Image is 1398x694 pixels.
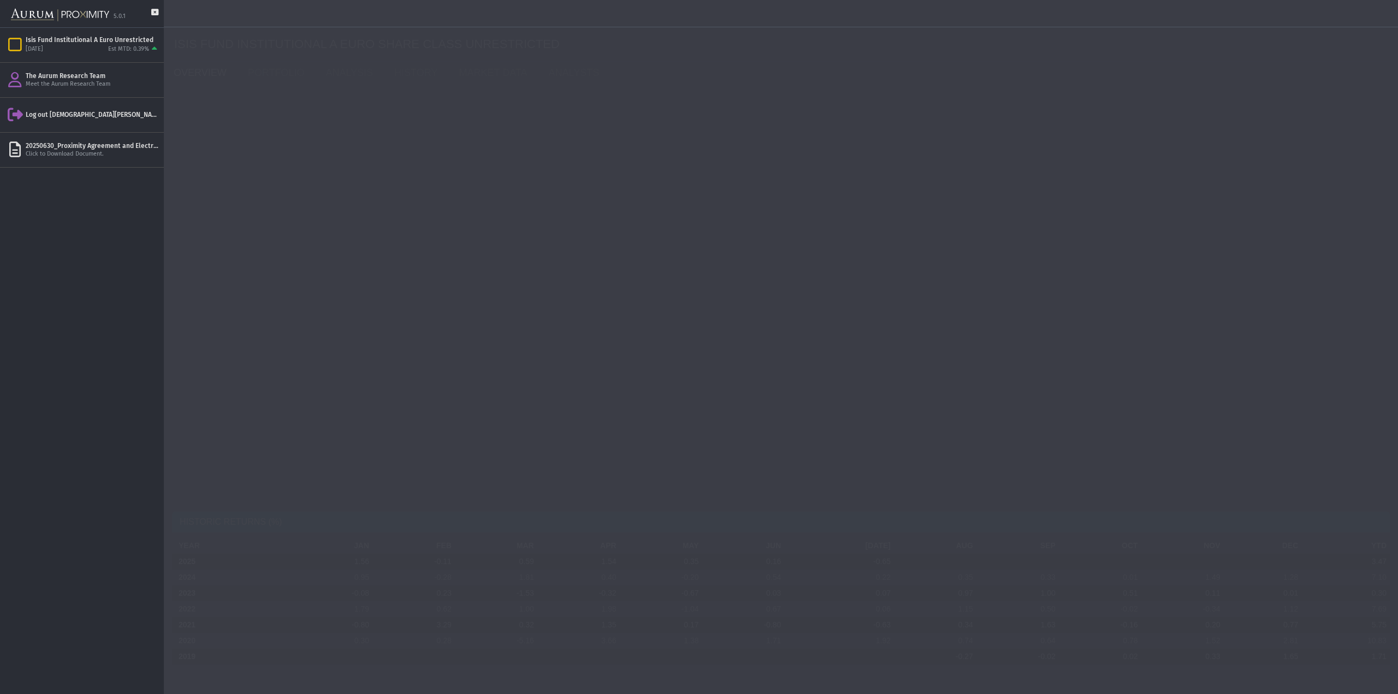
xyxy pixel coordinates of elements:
td: 0.95 [290,570,372,585]
td: -0.65 [784,554,894,570]
div: RISK [172,214,773,235]
td: 0.62 [372,601,455,617]
th: 2019 [172,649,290,665]
div: HISTORIC RETURNS (%) [172,512,1390,532]
td: -0.11 [372,554,455,570]
div: VOLATILITY [482,262,571,270]
th: MAY [620,538,702,554]
text: [DATE]-19 [195,465,220,471]
div: BETA TO EQUITIES [998,140,1088,149]
div: Est MTD: 0.39% [108,45,149,54]
th: YTD [1301,538,1390,554]
text: Aurum Isis Fund Institutional A Euro Share Class Unrestricted [303,482,451,488]
div: 31 [797,239,887,262]
div: Multi Strategy [998,239,1092,262]
td: 0.64 [976,633,1059,649]
div: % UP MONTHS [582,262,672,270]
div: TOP STRATEGY (BY ATTRIB.) [998,262,1092,270]
td: 1.63 [976,617,1059,633]
div: 0.06 [998,117,1088,140]
text: [DATE]-23 [562,465,588,471]
td: -0.20 [620,570,702,585]
th: YEAR [172,538,290,554]
text: [DATE]-25 [744,465,769,471]
div: CORR. TO BONDS [898,140,987,149]
div: [DATE] [734,96,765,109]
td: 1.38 [620,633,702,649]
td: 0.01 [1059,570,1141,585]
div: [DATE] [734,294,765,307]
th: 2020 [172,633,290,649]
th: 2021 [172,617,290,633]
td: 1.65 [1223,649,1301,665]
div: $1,592m [898,239,987,262]
td: 1.49 [1141,570,1224,585]
td: -5.16 [455,633,537,649]
label: Ret [1359,319,1381,335]
div: YTD [381,140,471,149]
th: [DATE] [784,538,894,554]
label: Attrib [1332,319,1360,335]
td: 0.30 [290,633,372,649]
td: -1.04 [620,601,702,617]
td: -0.16 [1059,617,1141,633]
a: MARKET DATA [451,62,540,84]
text: Point72: 5.76% [800,447,841,454]
td: -0.63 [784,617,894,633]
div: [PERSON_NAME] RATIO [180,262,270,270]
span: -0.27% [281,118,329,135]
a: PORTFOLIO [240,62,318,84]
td: 0.34 [894,617,976,633]
th: FEB [372,538,455,554]
td: -0.34 [1141,601,1224,617]
div: -0.01 [1099,117,1188,140]
th: JAN [290,538,372,554]
div: UNDERLYING FUNDS [797,262,887,270]
td: 0.23 [372,585,455,601]
td: 0.07 [784,585,894,601]
div: The Aurum Research Team [26,72,159,80]
text: M O: 5.87% [800,417,832,424]
td: 1.00 [976,585,1059,601]
text: 2 000 [180,340,194,346]
td: 0.35 [620,554,702,570]
text: QRT Torus: 6.22% [800,387,849,394]
div: CORR. TO EQUITIES [797,140,887,149]
th: JUN [702,538,784,554]
text: Jan-25 [705,465,722,471]
td: 1.92 [784,633,894,649]
text: Jan-22 [429,465,446,471]
a: Notice [269,98,301,108]
div: TOTAL RETURN [482,140,571,149]
div: 2.61% [381,239,471,262]
td: 1.52 [1141,633,1224,649]
td: 0.02 [1059,649,1141,665]
td: 2.81 [1223,633,1301,649]
td: 1.71 [1301,649,1390,665]
td: 0.74 [894,633,976,649]
text: [DATE]-22 [471,465,496,471]
div: [PERSON_NAME] RATIO [281,262,370,270]
th: AUG [894,538,976,554]
td: 1.15 [894,601,976,617]
div: QTD [281,140,370,149]
div: PERFORMANCE VERSUS INDICES [172,290,773,311]
td: 0.50 [976,601,1059,617]
div: Log out [DEMOGRAPHIC_DATA][PERSON_NAME] [26,110,159,119]
div: [DATE] [1351,218,1382,231]
td: 5.75 [1301,617,1390,633]
div: [DATE] [734,218,765,231]
div: 20250630_Proximity Agreement and Electronic Access Agreement (Signed).pdf [26,141,159,150]
div: TOP 5 [789,290,1390,311]
th: MAR [455,538,537,554]
div: EST. PERFORMANCE [172,92,773,113]
a: ANALYSIS [317,62,386,84]
text: MSCI World Index USD [475,482,532,488]
div: [DATE] [1351,96,1382,109]
div: [DATE] [1351,294,1382,307]
td: 0.01 [1223,585,1301,601]
td: -0.80 [290,617,372,633]
div: ISIS FUND INSTITUTIONAL A EURO SHARE CLASS UNRESTRICTED [174,27,1390,62]
td: 0.20 [1141,617,1224,633]
td: 0.28 [372,633,455,649]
